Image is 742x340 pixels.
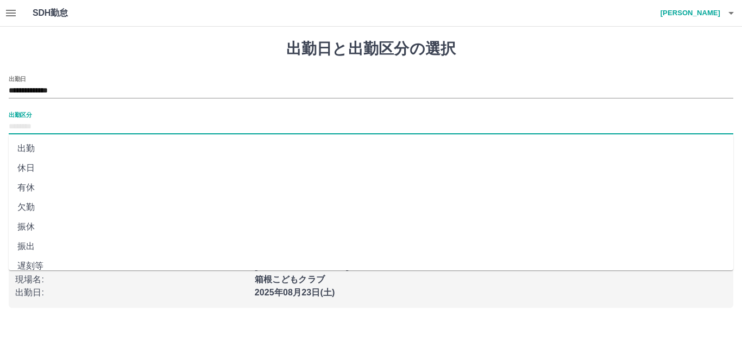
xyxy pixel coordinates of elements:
li: 振休 [9,217,733,237]
p: 出勤日 : [15,286,248,299]
b: 箱根こどもクラブ [255,275,325,284]
li: 欠勤 [9,197,733,217]
li: 有休 [9,178,733,197]
li: 休日 [9,158,733,178]
label: 出勤日 [9,75,26,83]
label: 出勤区分 [9,110,32,119]
li: 遅刻等 [9,256,733,276]
p: 現場名 : [15,273,248,286]
b: 2025年08月23日(土) [255,288,335,297]
li: 振出 [9,237,733,256]
li: 出勤 [9,139,733,158]
h1: 出勤日と出勤区分の選択 [9,40,733,58]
